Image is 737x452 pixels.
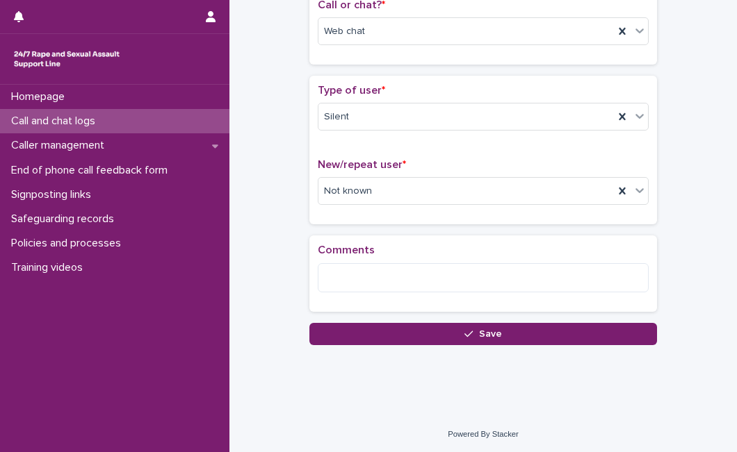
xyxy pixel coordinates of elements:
[324,24,365,39] span: Web chat
[479,329,502,339] span: Save
[324,110,349,124] span: Silent
[309,323,657,345] button: Save
[6,139,115,152] p: Caller management
[6,188,102,201] p: Signposting links
[6,115,106,128] p: Call and chat logs
[6,90,76,103] p: Homepage
[6,212,125,226] p: Safeguarding records
[6,164,179,177] p: End of phone call feedback form
[448,430,518,438] a: Powered By Stacker
[318,244,375,256] span: Comments
[6,237,132,250] p: Policies and processes
[11,45,122,73] img: rhQMoQhaT3yELyF149Cw
[318,85,385,96] span: Type of user
[318,159,406,170] span: New/repeat user
[324,184,372,199] span: Not known
[6,261,94,274] p: Training videos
